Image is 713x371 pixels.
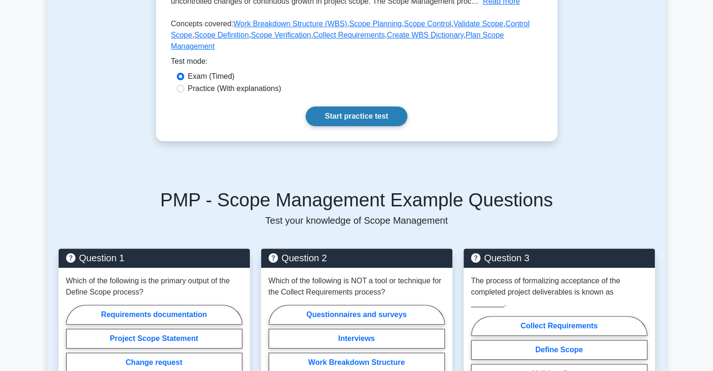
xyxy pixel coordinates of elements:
[349,20,402,28] a: Scope Planning
[233,20,347,28] a: Work Breakdown Structure (WBS)
[387,31,463,39] a: Create WBS Dictionary
[471,252,647,264] h5: Question 3
[313,31,385,39] a: Collect Requirements
[188,83,281,94] label: Practice (With explanations)
[171,18,542,56] p: Concepts covered: , , , , , , , , ,
[59,189,655,211] h5: PMP - Scope Management Example Questions
[251,31,311,39] a: Scope Verification
[188,71,235,82] label: Exam (Timed)
[66,305,242,325] label: Requirements documentation
[66,275,242,298] p: Which of the following is the primary output of the Define Scope process?
[471,316,647,336] label: Collect Requirements
[269,252,445,264] h5: Question 2
[66,252,242,264] h5: Question 1
[59,215,655,226] p: Test your knowledge of Scope Management
[404,20,451,28] a: Scope Control
[194,31,249,39] a: Scope Definition
[269,305,445,325] label: Questionnaires and surveys
[306,106,407,126] a: Start practice test
[66,329,242,348] label: Project Scope Statement
[453,20,503,28] a: Validate Scope
[471,275,647,309] p: The process of formalizing acceptance of the completed project deliverables is known as ________.
[269,329,445,348] label: Interviews
[471,340,647,360] label: Define Scope
[269,275,445,298] p: Which of the following is NOT a tool or technique for the Collect Requirements process?
[171,56,542,71] div: Test mode:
